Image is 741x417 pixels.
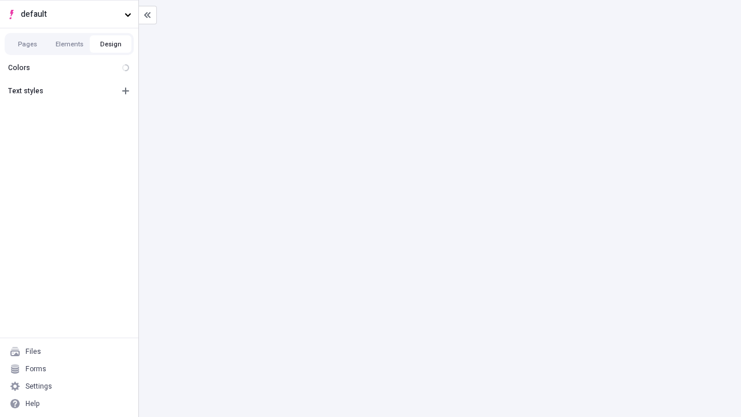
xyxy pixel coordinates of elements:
[8,86,114,96] div: Text styles
[25,347,41,356] div: Files
[25,382,52,391] div: Settings
[25,364,46,374] div: Forms
[8,63,114,72] div: Colors
[49,35,90,53] button: Elements
[7,35,49,53] button: Pages
[21,8,120,21] span: default
[90,35,132,53] button: Design
[25,399,40,408] div: Help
